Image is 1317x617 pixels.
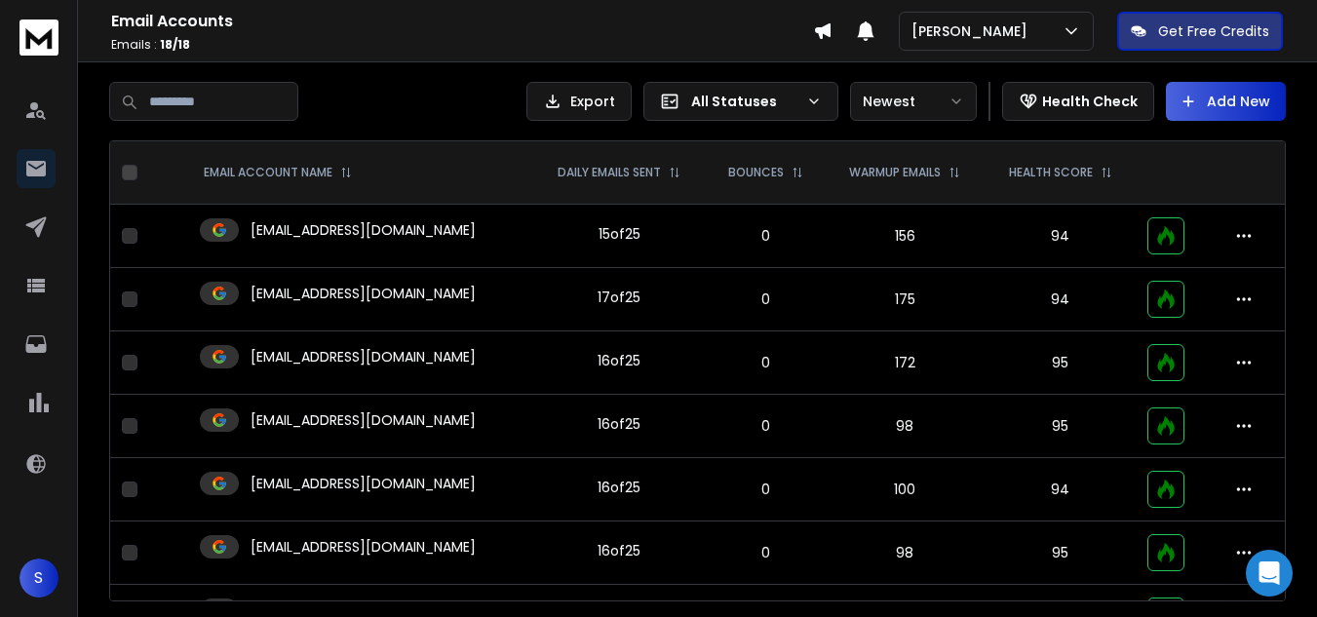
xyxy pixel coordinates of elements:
[251,410,476,430] p: [EMAIL_ADDRESS][DOMAIN_NAME]
[691,92,798,111] p: All Statuses
[1246,550,1293,597] div: Open Intercom Messenger
[1158,21,1269,41] p: Get Free Credits
[985,521,1136,585] td: 95
[825,395,985,458] td: 98
[19,559,58,598] button: S
[911,21,1035,41] p: [PERSON_NAME]
[251,347,476,366] p: [EMAIL_ADDRESS][DOMAIN_NAME]
[251,474,476,493] p: [EMAIL_ADDRESS][DOMAIN_NAME]
[825,331,985,395] td: 172
[598,288,640,307] div: 17 of 25
[598,478,640,497] div: 16 of 25
[251,284,476,303] p: [EMAIL_ADDRESS][DOMAIN_NAME]
[558,165,661,180] p: DAILY EMAILS SENT
[717,289,813,309] p: 0
[825,458,985,521] td: 100
[849,165,941,180] p: WARMUP EMAILS
[19,19,58,56] img: logo
[985,205,1136,268] td: 94
[160,36,190,53] span: 18 / 18
[111,10,813,33] h1: Email Accounts
[825,205,985,268] td: 156
[717,480,813,499] p: 0
[985,395,1136,458] td: 95
[204,165,352,180] div: EMAIL ACCOUNT NAME
[1166,82,1286,121] button: Add New
[717,416,813,436] p: 0
[985,268,1136,331] td: 94
[111,37,813,53] p: Emails :
[251,537,476,557] p: [EMAIL_ADDRESS][DOMAIN_NAME]
[985,331,1136,395] td: 95
[599,224,640,244] div: 15 of 25
[598,351,640,370] div: 16 of 25
[717,353,813,372] p: 0
[728,165,784,180] p: BOUNCES
[1117,12,1283,51] button: Get Free Credits
[1002,82,1154,121] button: Health Check
[598,541,640,560] div: 16 of 25
[1042,92,1138,111] p: Health Check
[598,414,640,434] div: 16 of 25
[825,268,985,331] td: 175
[251,220,476,240] p: [EMAIL_ADDRESS][DOMAIN_NAME]
[717,226,813,246] p: 0
[526,82,632,121] button: Export
[825,521,985,585] td: 98
[985,458,1136,521] td: 94
[717,543,813,562] p: 0
[1009,165,1093,180] p: HEALTH SCORE
[850,82,977,121] button: Newest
